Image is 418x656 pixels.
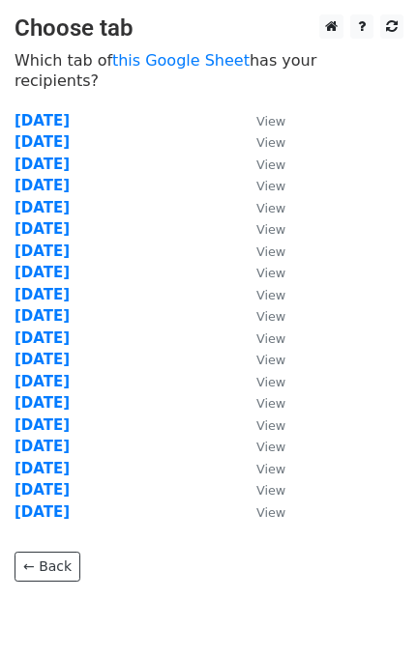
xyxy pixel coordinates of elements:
a: [DATE] [15,220,70,238]
small: View [256,353,285,367]
small: View [256,114,285,128]
a: [DATE] [15,242,70,260]
a: [DATE] [15,329,70,347]
a: this Google Sheet [112,51,250,70]
a: [DATE] [15,199,70,216]
a: [DATE] [15,112,70,129]
h3: Choose tab [15,14,403,43]
a: View [237,220,285,238]
a: View [237,199,285,216]
small: View [256,135,285,150]
a: View [237,438,285,455]
a: [DATE] [15,156,70,173]
a: View [237,416,285,434]
small: View [256,331,285,346]
a: [DATE] [15,351,70,368]
small: View [256,222,285,237]
a: [DATE] [15,133,70,151]
small: View [256,244,285,259]
small: View [256,179,285,193]
a: [DATE] [15,394,70,412]
small: View [256,266,285,280]
small: View [256,396,285,411]
a: View [237,373,285,390]
small: View [256,201,285,215]
a: [DATE] [15,438,70,455]
a: View [237,156,285,173]
a: View [237,242,285,260]
a: View [237,329,285,347]
a: [DATE] [15,416,70,434]
a: View [237,177,285,194]
small: View [256,157,285,172]
a: View [237,503,285,521]
small: View [256,288,285,302]
a: [DATE] [15,481,70,499]
a: View [237,286,285,303]
a: [DATE] [15,373,70,390]
a: [DATE] [15,307,70,325]
a: View [237,394,285,412]
a: [DATE] [15,264,70,281]
a: View [237,307,285,325]
a: View [237,264,285,281]
a: ← Back [15,552,80,582]
a: [DATE] [15,503,70,521]
a: [DATE] [15,286,70,303]
small: View [256,309,285,324]
small: View [256,440,285,454]
small: View [256,418,285,433]
a: View [237,351,285,368]
a: [DATE] [15,177,70,194]
a: View [237,133,285,151]
small: View [256,375,285,389]
a: View [237,112,285,129]
a: [DATE] [15,460,70,477]
small: View [256,505,285,520]
p: Which tab of has your recipients? [15,50,403,91]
